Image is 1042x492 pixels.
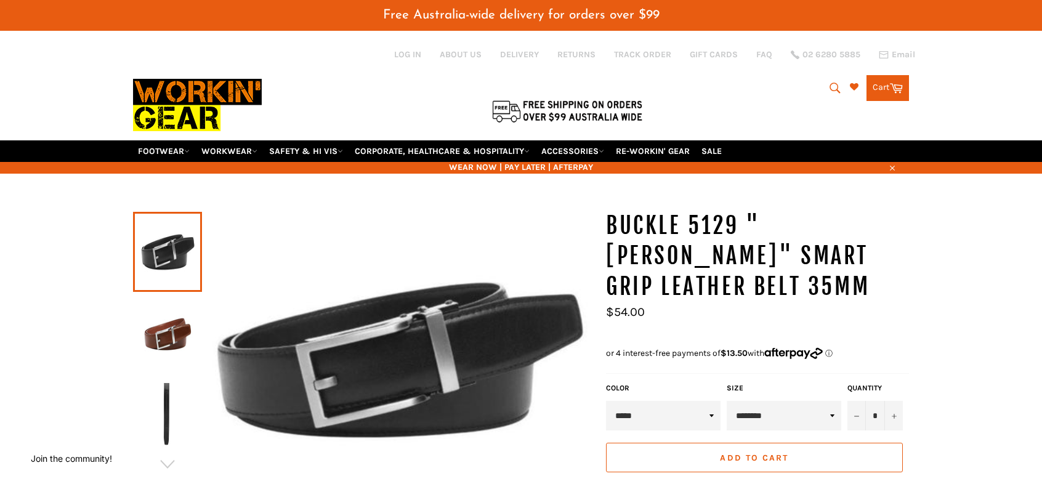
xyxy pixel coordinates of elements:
[490,98,644,124] img: Flat $9.95 shipping Australia wide
[611,140,695,162] a: RE-WORKIN' GEAR
[350,140,535,162] a: CORPORATE, HEALTHCARE & HOSPITALITY
[720,453,788,463] span: Add to Cart
[440,49,482,60] a: ABOUT US
[847,383,903,393] label: Quantity
[536,140,609,162] a: ACCESSORIES
[606,443,903,472] button: Add to Cart
[606,305,645,319] span: $54.00
[133,161,909,173] span: WEAR NOW | PAY LATER | AFTERPAY
[690,49,738,60] a: GIFT CARDS
[606,383,721,393] label: Color
[847,401,866,430] button: Reduce item quantity by one
[791,50,860,59] a: 02 6280 5885
[383,9,660,22] span: Free Australia-wide delivery for orders over $99
[697,140,727,162] a: SALE
[139,383,196,451] img: Workin Gear - BUCKLE 5129 "Hamilton" Leather Belt
[557,49,596,60] a: RETURNS
[879,50,915,60] a: Email
[31,453,112,464] button: Join the community!
[133,70,262,140] img: Workin Gear leaders in Workwear, Safety Boots, PPE, Uniforms. Australia's No.1 in Workwear
[139,300,196,368] img: Workin Gear - BUCKLE 5129 "Hamilton" Leather Belt
[500,49,539,60] a: DELIVERY
[394,49,421,60] a: Log in
[892,50,915,59] span: Email
[866,75,909,101] a: Cart
[756,49,772,60] a: FAQ
[264,140,348,162] a: SAFETY & HI VIS
[884,401,903,430] button: Increase item quantity by one
[802,50,860,59] span: 02 6280 5885
[614,49,671,60] a: TRACK ORDER
[606,211,909,302] h1: BUCKLE 5129 "[PERSON_NAME]" Smart Grip Leather Belt 35mm
[133,140,195,162] a: FOOTWEAR
[727,383,841,393] label: Size
[196,140,262,162] a: WORKWEAR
